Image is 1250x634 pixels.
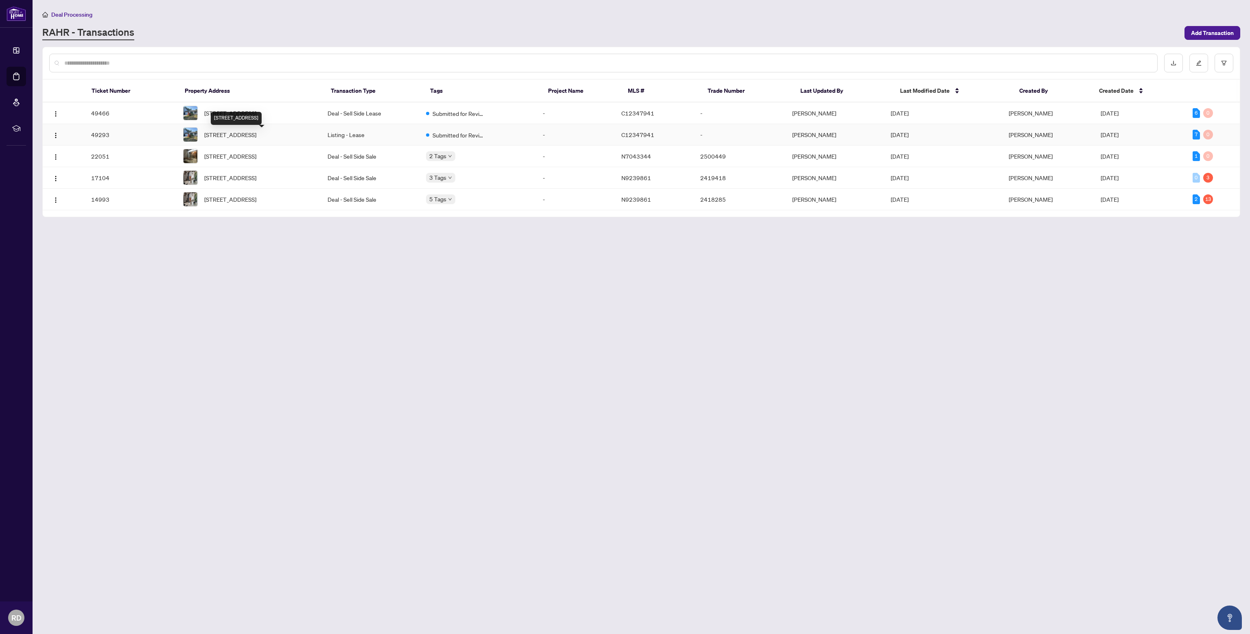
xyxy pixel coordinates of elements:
th: Last Modified Date [894,80,1013,102]
td: - [536,189,615,210]
td: [PERSON_NAME] [786,167,884,189]
img: thumbnail-img [184,128,197,142]
span: [PERSON_NAME] [1009,109,1053,117]
span: [DATE] [891,174,909,181]
span: 2 Tags [429,151,446,161]
span: C12347941 [621,109,654,117]
span: [STREET_ADDRESS] [204,130,256,139]
div: 0 [1193,173,1200,183]
div: 3 [1203,173,1213,183]
span: N9239861 [621,196,651,203]
img: Logo [52,111,59,117]
td: [PERSON_NAME] [786,146,884,167]
td: 22051 [85,146,177,167]
td: Deal - Sell Side Sale [321,189,420,210]
div: 1 [1193,151,1200,161]
th: Transaction Type [324,80,424,102]
span: [STREET_ADDRESS] [204,152,256,161]
span: 3 Tags [429,173,446,182]
div: 0 [1203,130,1213,139]
span: [STREET_ADDRESS] [204,173,256,182]
td: - [536,167,615,189]
img: thumbnail-img [184,149,197,163]
td: - [536,146,615,167]
button: Logo [49,107,62,120]
td: 49293 [85,124,177,146]
span: RD [11,612,22,623]
td: 17104 [85,167,177,189]
th: Trade Number [701,80,794,102]
span: [DATE] [1101,131,1119,138]
span: [STREET_ADDRESS] [204,195,256,204]
div: 6 [1193,108,1200,118]
th: Created By [1013,80,1093,102]
img: Logo [52,197,59,203]
span: Deal Processing [51,11,92,18]
td: Deal - Sell Side Sale [321,146,420,167]
td: 2418285 [694,189,786,210]
td: 2419418 [694,167,786,189]
span: Created Date [1099,86,1134,95]
td: Deal - Sell Side Sale [321,167,420,189]
button: Logo [49,193,62,206]
div: 13 [1203,194,1213,204]
span: filter [1221,60,1227,66]
span: [PERSON_NAME] [1009,131,1053,138]
img: Logo [52,175,59,182]
div: 0 [1203,108,1213,118]
th: Tags [424,80,542,102]
button: Open asap [1217,606,1242,630]
span: down [448,154,452,158]
td: 49466 [85,102,177,124]
span: down [448,176,452,180]
span: Add Transaction [1191,26,1234,39]
span: [DATE] [1101,174,1119,181]
td: Deal - Sell Side Lease [321,102,420,124]
div: 0 [1203,151,1213,161]
span: edit [1196,60,1202,66]
div: 2 [1193,194,1200,204]
td: - [536,102,615,124]
span: [DATE] [891,153,909,160]
th: Created Date [1093,80,1185,102]
button: filter [1215,54,1233,72]
button: Logo [49,150,62,163]
span: N9239861 [621,174,651,181]
td: 2500449 [694,146,786,167]
span: [DATE] [1101,196,1119,203]
th: Project Name [542,80,621,102]
div: 7 [1193,130,1200,139]
span: Submitted for Review [433,109,485,118]
td: - [536,124,615,146]
button: Logo [49,171,62,184]
div: [STREET_ADDRESS] [211,112,262,125]
span: [DATE] [1101,109,1119,117]
td: - [694,124,786,146]
td: [PERSON_NAME] [786,124,884,146]
td: - [694,102,786,124]
span: [PERSON_NAME] [1009,196,1053,203]
button: Logo [49,128,62,141]
img: thumbnail-img [184,171,197,185]
span: [DATE] [891,196,909,203]
th: Ticket Number [85,80,178,102]
span: [DATE] [1101,153,1119,160]
img: Logo [52,132,59,139]
td: 14993 [85,189,177,210]
span: Last Modified Date [900,86,950,95]
td: Listing - Lease [321,124,420,146]
th: Property Address [178,80,324,102]
button: Add Transaction [1184,26,1240,40]
span: 5 Tags [429,194,446,204]
td: [PERSON_NAME] [786,102,884,124]
span: [DATE] [891,131,909,138]
button: edit [1189,54,1208,72]
span: [DATE] [891,109,909,117]
th: MLS # [621,80,701,102]
span: download [1171,60,1176,66]
span: down [448,197,452,201]
button: download [1164,54,1183,72]
span: N7043344 [621,153,651,160]
th: Last Updated By [794,80,894,102]
span: C12347941 [621,131,654,138]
